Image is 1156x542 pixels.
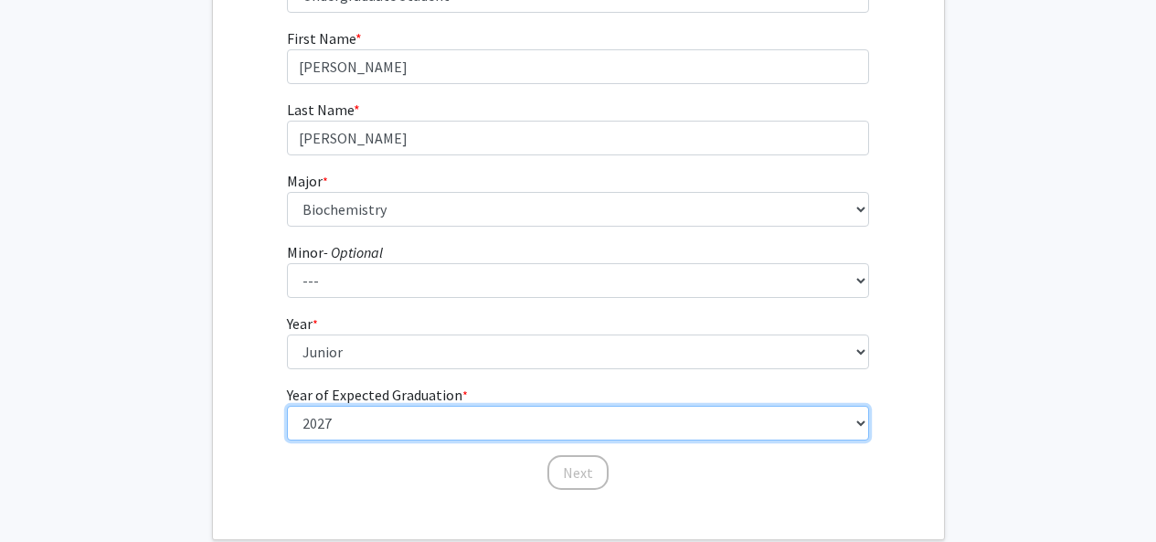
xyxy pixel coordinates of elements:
span: Last Name [287,101,354,119]
button: Next [547,455,609,490]
label: Minor [287,241,383,263]
label: Year [287,313,318,335]
label: Major [287,170,328,192]
iframe: Chat [14,460,78,528]
label: Year of Expected Graduation [287,384,468,406]
i: - Optional [323,243,383,261]
span: First Name [287,29,355,48]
